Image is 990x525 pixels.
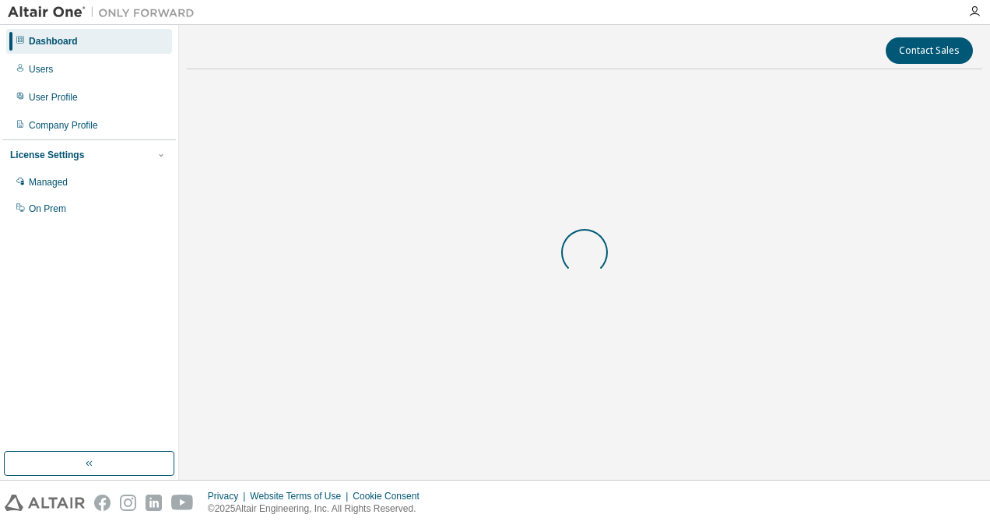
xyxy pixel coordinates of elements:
[29,176,68,189] div: Managed
[171,495,194,511] img: youtube.svg
[10,149,84,161] div: License Settings
[208,502,429,516] p: © 2025 Altair Engineering, Inc. All Rights Reserved.
[29,203,66,215] div: On Prem
[8,5,202,20] img: Altair One
[94,495,111,511] img: facebook.svg
[5,495,85,511] img: altair_logo.svg
[29,91,78,104] div: User Profile
[120,495,136,511] img: instagram.svg
[353,490,428,502] div: Cookie Consent
[29,119,98,132] div: Company Profile
[29,35,78,48] div: Dashboard
[208,490,250,502] div: Privacy
[146,495,162,511] img: linkedin.svg
[250,490,353,502] div: Website Terms of Use
[29,63,53,76] div: Users
[886,37,973,64] button: Contact Sales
